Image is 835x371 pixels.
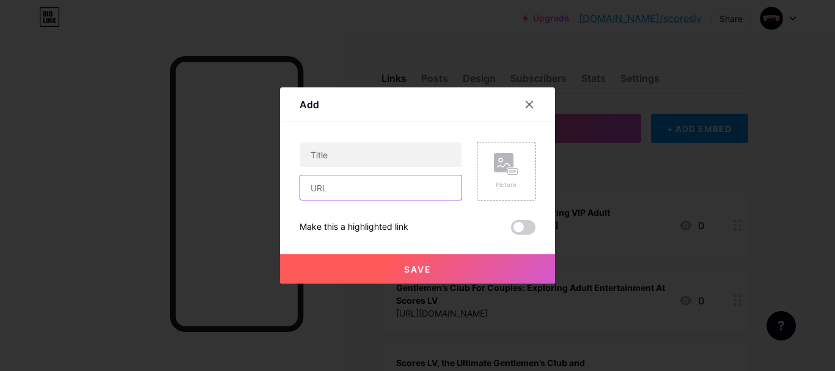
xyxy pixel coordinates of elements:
div: Picture [494,180,518,189]
span: Save [404,264,432,274]
div: Add [300,97,319,112]
div: Make this a highlighted link [300,220,408,235]
input: URL [300,175,462,200]
button: Save [280,254,555,284]
input: Title [300,142,462,167]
